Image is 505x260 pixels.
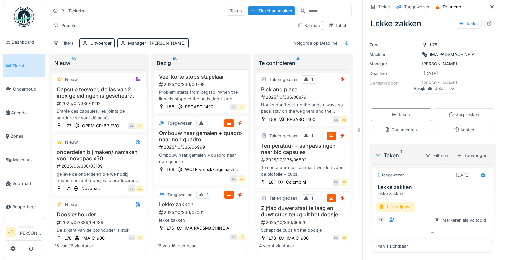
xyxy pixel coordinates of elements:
[12,204,42,210] span: Rapportage
[55,86,143,99] h3: Capsule toevoer, de las van 2 inox geleidingen is gescheurd.
[82,235,105,241] div: IMA C-900
[56,163,143,169] div: 2025/05/336/03109
[158,81,245,88] div: 2025/10/336/06799
[269,179,275,185] div: L81
[167,225,174,231] div: L75
[55,227,143,233] div: De zijkant van de boxhouder is stuk
[157,243,196,249] div: 16 van 16 zichtbaar
[50,21,79,30] div: Presets
[158,209,245,216] div: 2025/10/336/07001
[14,7,34,27] img: Badge_color-CXgf-gQk.svg
[3,54,45,77] a: Tickets
[333,179,339,186] div: KV
[238,234,245,241] div: JD
[368,15,497,32] div: Lekke zakken
[128,235,135,242] div: KV
[376,172,405,178] div: Toegewezen
[260,157,347,163] div: 2025/10/336/06892
[378,4,390,10] div: Ticket
[424,70,438,77] div: [DATE]
[3,125,45,148] a: Zones
[259,243,294,249] div: 4 van 4 zichtbaar
[311,195,313,201] div: 1
[146,41,186,46] span: : [PERSON_NAME]
[128,185,135,192] div: JV
[11,133,42,139] span: Zones
[454,151,490,160] div: Toevoegen
[404,4,429,10] div: Toegewezen
[136,185,143,192] div: JD
[369,61,496,67] div: [PERSON_NAME]
[259,227,347,233] div: Schept de cups uit het doosje
[185,225,229,231] div: IMA PADSMACHINE A
[376,216,385,225] div: KE
[230,234,237,241] div: LA
[157,152,245,165] div: Ombouw naar gemalen + quadro naar non quadro
[65,201,78,208] div: Nieuw
[55,243,93,249] div: 16 van 16 zichtbaar
[298,22,320,29] div: Kanban
[6,227,16,237] li: JD
[3,195,45,219] a: Rapportage
[259,205,347,218] h3: Zijflap duwer staat te laag en duwt cups terug uit het doosje
[369,51,419,58] div: Machine
[375,243,408,249] div: 1 van 1 zichtbaar
[333,235,339,242] div: KV
[456,172,470,178] div: [DATE]
[6,225,42,241] a: JD Manager[PERSON_NAME]
[329,22,346,29] div: Tabel
[269,116,276,123] div: L58
[56,100,143,107] div: 2025/02/336/01112
[291,38,340,48] div: Volgorde op Deadline
[238,104,245,110] div: JD
[443,4,461,10] div: Dringend
[167,192,193,198] div: Toegewezen
[157,201,245,208] h3: Lekke zakken
[167,166,174,173] div: L68
[454,127,474,133] div: Kosten
[157,217,245,223] div: lekke zakken
[13,86,42,92] span: Onderhoud
[287,116,315,123] div: PEGASO 1400
[64,123,71,129] div: L77
[391,111,410,118] div: Taken
[411,84,457,94] div: Bekijk alle details
[136,235,143,242] div: JD
[56,219,143,226] div: 2025/07/336/04438
[12,39,42,45] span: Dashboard
[248,6,295,15] div: Ticket aanmaken
[260,219,347,226] div: 2025/10/336/06926
[311,133,313,139] div: 1
[422,151,451,160] div: Filteren
[449,111,479,118] div: Gesprekken
[158,144,245,150] div: 2025/10/336/06999
[172,59,177,67] sup: 16
[54,59,143,67] div: Nieuw
[128,123,135,129] div: AT
[430,51,475,58] div: IMA PADSMACHINE A
[259,143,347,155] h3: Temperatuur + aanpassingen naar bio capsules
[66,8,87,14] strong: Tickets
[341,116,347,123] div: JD
[55,211,143,218] h3: Doosjeshouder
[167,120,193,126] div: Toegewezen
[207,192,208,198] div: 1
[90,40,112,46] div: Uitvoerder
[341,235,347,242] div: JD
[341,179,347,186] div: JD
[259,59,348,67] div: Te controleren
[65,76,78,83] div: Nieuw
[185,104,213,110] div: PEGASO 1400
[259,86,347,93] h3: Pick and place
[378,184,490,190] h3: Lekke zakken
[432,216,489,225] div: Markeren als voltooid
[430,42,437,48] div: L75
[333,116,339,123] div: CK
[12,180,42,187] span: Voorraad
[400,151,402,159] sup: 1
[207,120,208,126] div: 1
[230,104,237,110] div: CK
[72,59,76,67] sup: 16
[3,148,45,172] a: Machines
[55,171,143,184] div: gelieve de onderdelen die we nodig hebben om x50 doosjes te produceren na te maken. Momenteel geb...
